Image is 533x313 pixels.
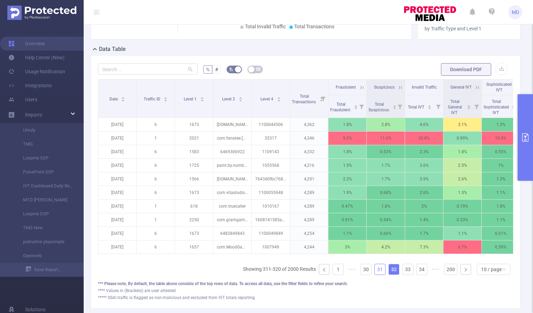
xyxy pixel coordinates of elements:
[121,96,125,98] i: icon: caret-up
[175,172,213,186] p: 1566
[256,67,260,71] i: icon: table
[444,264,457,275] li: 200
[252,132,290,145] p: 35317
[483,99,509,115] span: Total Sophisticated IVT
[252,240,290,254] p: 1007949
[137,227,175,240] p: 6
[443,172,481,186] p: 2.6%
[98,240,136,254] p: [DATE]
[137,186,175,199] p: 6
[98,132,136,145] p: [DATE]
[361,264,371,275] a: 30
[357,95,366,118] i: Filter menu
[206,67,210,72] span: %
[290,200,328,213] p: 4,289
[336,85,356,90] span: Fraudulent
[512,5,519,19] span: MD
[328,159,366,172] p: 1.9%
[482,132,520,145] p: 19.8%
[121,99,125,101] i: icon: caret-down
[328,213,366,226] p: 0.91%
[328,200,366,213] p: 0.47%
[137,172,175,186] p: 6
[14,207,75,221] a: Loopme DSP
[318,80,328,118] i: Filter menu
[443,227,481,240] p: 1.1%
[175,132,213,145] p: 2021
[26,263,84,277] a: Save Report...
[428,106,432,109] i: icon: caret-down
[175,186,213,199] p: 1673
[354,104,358,106] i: icon: caret-up
[464,268,468,272] i: icon: right
[360,264,372,275] li: 30
[213,200,251,213] p: com.truecaller
[292,94,317,104] span: Total Transactions
[433,95,443,118] i: Filter menu
[367,213,405,226] p: 0.54%
[252,145,290,158] p: 1109143
[393,104,397,108] div: Sort
[8,92,37,106] a: Users
[367,240,405,254] p: 4.2%
[405,118,443,131] p: 4.6%
[252,200,290,213] p: 1010167
[98,64,198,75] input: Search...
[428,104,432,106] i: icon: caret-up
[215,67,218,72] span: #
[347,264,358,275] span: •••
[14,165,75,179] a: PulsePoint SSP
[367,118,405,131] p: 2.8%
[412,85,437,90] span: Invalid Traffic
[427,104,432,108] div: Sort
[290,172,328,186] p: 4,291
[443,159,481,172] p: 2.5%
[243,264,316,275] li: Showing 311-320 of 2000 Results
[98,118,136,131] p: [DATE]
[144,97,161,102] span: Traffic ID
[252,172,290,186] p: 7643d0fbc7684eb69c596d69dacd9422
[252,227,290,240] p: 1100049849
[164,96,168,98] i: icon: caret-up
[290,118,328,131] p: 4,362
[290,132,328,145] p: 4,346
[98,172,136,186] p: [DATE]
[98,295,513,301] div: ***** SSAI traffic is flagged as non-malicious and excluded from IVT totals reporting
[213,172,251,186] p: [DOMAIN_NAME]
[347,264,358,275] li: Previous 5 Pages
[213,227,251,240] p: 6482849843
[200,99,204,101] i: icon: caret-down
[137,213,175,226] p: 1
[14,123,75,137] a: Unruly
[367,186,405,199] p: 0.68%
[450,85,472,90] span: General IVT
[252,159,290,172] p: 1055568
[367,132,405,145] p: 11.6%
[213,240,251,254] p: com.MoodGames.CoinSort
[460,264,471,275] li: Next Page
[472,95,481,118] i: Filter menu
[8,65,65,79] a: Usage Notification
[405,240,443,254] p: 7.3%
[14,221,75,235] a: TMG New
[408,105,425,110] span: Total IVT
[14,249,75,263] a: Openweb
[328,145,366,158] p: 1.8%
[245,24,286,29] span: Total Invalid Traffic
[98,281,513,287] div: *** Please note, By default, the table above consists of the top rows of data. To access all data...
[14,193,75,207] a: MTD [PERSON_NAME]
[416,264,427,275] li: 34
[467,104,471,106] i: icon: caret-up
[482,172,520,186] p: 1.3%
[213,186,251,199] p: com.vitastudio.mahjong
[482,200,520,213] p: 1.8%
[430,264,441,275] span: •••
[367,200,405,213] p: 1.6%
[213,118,251,131] p: [DOMAIN_NAME]
[467,106,471,109] i: icon: caret-down
[502,267,506,272] i: icon: down
[175,213,213,226] p: 2250
[367,172,405,186] p: 1.7%
[8,37,45,51] a: Overview
[137,145,175,158] p: 6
